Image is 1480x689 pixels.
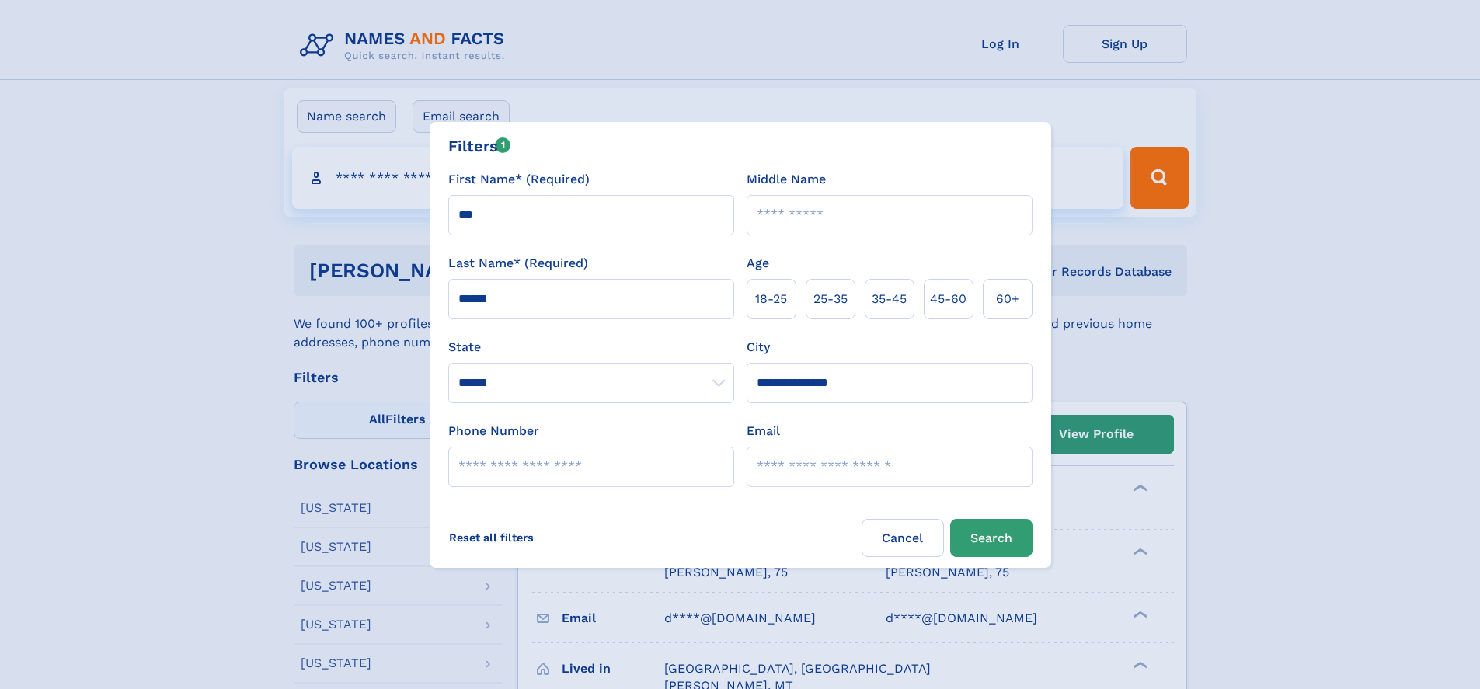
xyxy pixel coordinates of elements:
span: 45‑60 [930,290,966,308]
label: Age [747,254,769,273]
button: Search [950,519,1033,557]
label: Phone Number [448,422,539,440]
span: 18‑25 [755,290,787,308]
label: Reset all filters [439,519,544,556]
label: Middle Name [747,170,826,189]
label: State [448,338,734,357]
div: Filters [448,134,511,158]
label: City [747,338,770,357]
label: First Name* (Required) [448,170,590,189]
label: Cancel [862,519,944,557]
span: 60+ [996,290,1019,308]
span: 25‑35 [813,290,848,308]
label: Email [747,422,780,440]
span: 35‑45 [872,290,907,308]
label: Last Name* (Required) [448,254,588,273]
